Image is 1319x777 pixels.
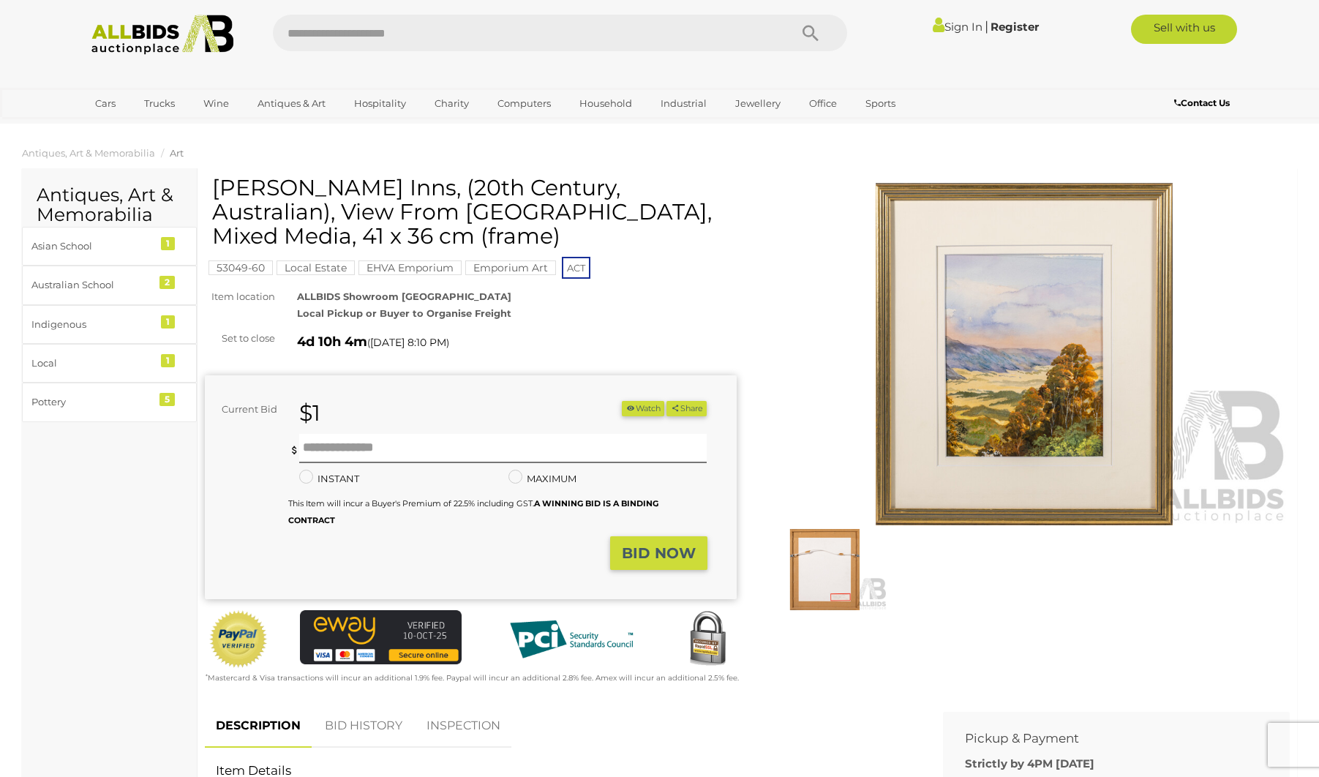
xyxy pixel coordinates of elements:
[22,227,197,266] a: Asian School 1
[498,610,645,669] img: PCI DSS compliant
[161,315,175,329] div: 1
[194,91,238,116] a: Wine
[965,732,1246,746] h2: Pickup & Payment
[297,334,367,350] strong: 4d 10h 4m
[416,705,511,748] a: INSPECTION
[465,262,556,274] a: Emporium Art
[345,91,416,116] a: Hospitality
[508,470,576,487] label: MAXIMUM
[135,91,184,116] a: Trucks
[300,610,462,664] img: eWAY Payment Gateway
[22,305,197,344] a: Indigenous 1
[248,91,335,116] a: Antiques & Art
[465,260,556,275] mark: Emporium Art
[205,705,312,748] a: DESCRIPTION
[488,91,560,116] a: Computers
[22,147,155,159] a: Antiques, Art & Memorabilia
[208,260,273,275] mark: 53049-60
[159,393,175,406] div: 5
[800,91,846,116] a: Office
[288,498,658,525] small: This Item will incur a Buyer's Premium of 22.5% including GST.
[367,337,449,348] span: ( )
[1174,95,1233,111] a: Contact Us
[774,15,847,51] button: Search
[297,290,511,302] strong: ALLBIDS Showroom [GEOGRAPHIC_DATA]
[425,91,478,116] a: Charity
[22,383,197,421] a: Pottery 5
[22,266,197,304] a: Australian School 2
[678,610,737,669] img: Secured by Rapid SSL
[856,91,905,116] a: Sports
[370,336,446,349] span: [DATE] 8:10 PM
[205,401,288,418] div: Current Bid
[314,705,413,748] a: BID HISTORY
[933,20,982,34] a: Sign In
[86,91,125,116] a: Cars
[159,276,175,289] div: 2
[297,307,511,319] strong: Local Pickup or Buyer to Organise Freight
[562,257,590,279] span: ACT
[358,260,462,275] mark: EHVA Emporium
[622,401,664,416] button: Watch
[277,260,355,275] mark: Local Estate
[31,394,152,410] div: Pottery
[194,330,286,347] div: Set to close
[762,529,888,610] img: Eleanor M. Inns, (20th Century, Australian), View From Brown Mountain, Mixed Media, 41 x 36 cm (f...
[161,354,175,367] div: 1
[622,401,664,416] li: Watch this item
[194,288,286,305] div: Item location
[170,147,184,159] a: Art
[299,399,320,427] strong: $1
[208,610,268,669] img: Official PayPal Seal
[610,536,707,571] button: BID NOW
[759,183,1290,525] img: Eleanor M. Inns, (20th Century, Australian), View From Brown Mountain, Mixed Media, 41 x 36 cm (f...
[965,757,1094,770] b: Strictly by 4PM [DATE]
[358,262,462,274] a: EHVA Emporium
[651,91,716,116] a: Industrial
[985,18,988,34] span: |
[726,91,790,116] a: Jewellery
[206,673,739,683] small: Mastercard & Visa transactions will incur an additional 1.9% fee. Paypal will incur an additional...
[31,316,152,333] div: Indigenous
[37,185,182,225] h2: Antiques, Art & Memorabilia
[991,20,1039,34] a: Register
[570,91,642,116] a: Household
[299,470,359,487] label: INSTANT
[212,176,733,248] h1: [PERSON_NAME] Inns, (20th Century, Australian), View From [GEOGRAPHIC_DATA], Mixed Media, 41 x 36...
[83,15,242,55] img: Allbids.com.au
[1131,15,1237,44] a: Sell with us
[22,344,197,383] a: Local 1
[277,262,355,274] a: Local Estate
[622,544,696,562] strong: BID NOW
[31,238,152,255] div: Asian School
[208,262,273,274] a: 53049-60
[1174,97,1230,108] b: Contact Us
[666,401,707,416] button: Share
[31,277,152,293] div: Australian School
[31,355,152,372] div: Local
[86,116,208,140] a: [GEOGRAPHIC_DATA]
[161,237,175,250] div: 1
